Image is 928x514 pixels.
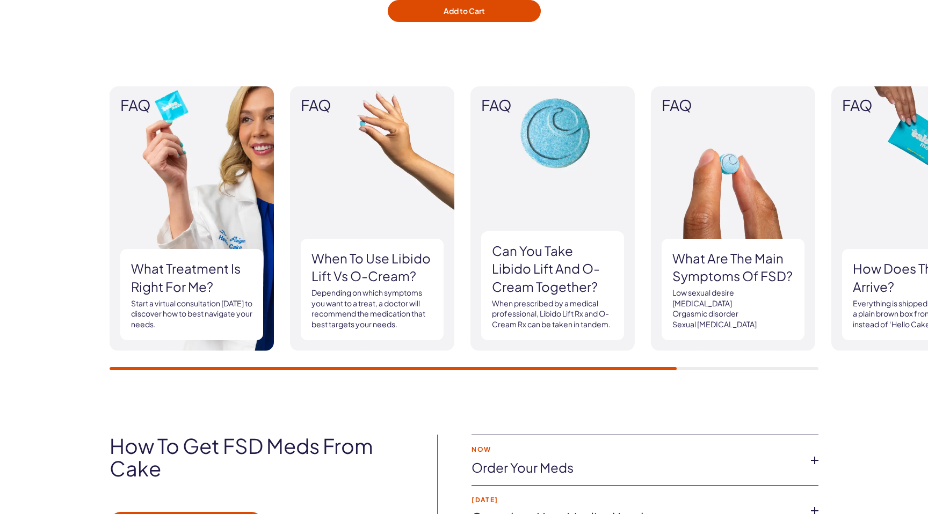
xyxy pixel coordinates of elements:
[672,249,794,285] h3: What are the main symptoms of FSD?
[492,298,613,330] p: When prescribed by a medical professional, Libido Lift Rx and O-Cream Rx can be taken in tandem.
[672,309,794,319] li: Orgasmic disorder
[110,435,407,480] h2: How to get FSD meds from Cake
[120,97,263,114] span: FAQ
[131,298,252,330] p: Start a virtual consultation [DATE] to discover how to best navigate your needs.
[672,319,794,330] li: Sexual [MEDICAL_DATA]
[662,97,804,114] span: FAQ
[301,97,444,114] span: FAQ
[311,288,433,329] p: Depending on which symptoms you want to a treat, a doctor will recommend the medication that best...
[672,298,794,309] li: [MEDICAL_DATA]
[472,446,801,453] strong: Now
[672,288,794,298] li: Low sexual desire
[481,97,624,114] span: FAQ
[131,260,252,296] h3: What treatment is right for me?
[472,496,801,503] strong: [DATE]
[492,242,613,296] h3: Can you take Libido Lift and O-Cream together?
[311,249,433,285] h3: When to use Libido Lift vs O-Cream?
[472,459,801,477] a: Order your meds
